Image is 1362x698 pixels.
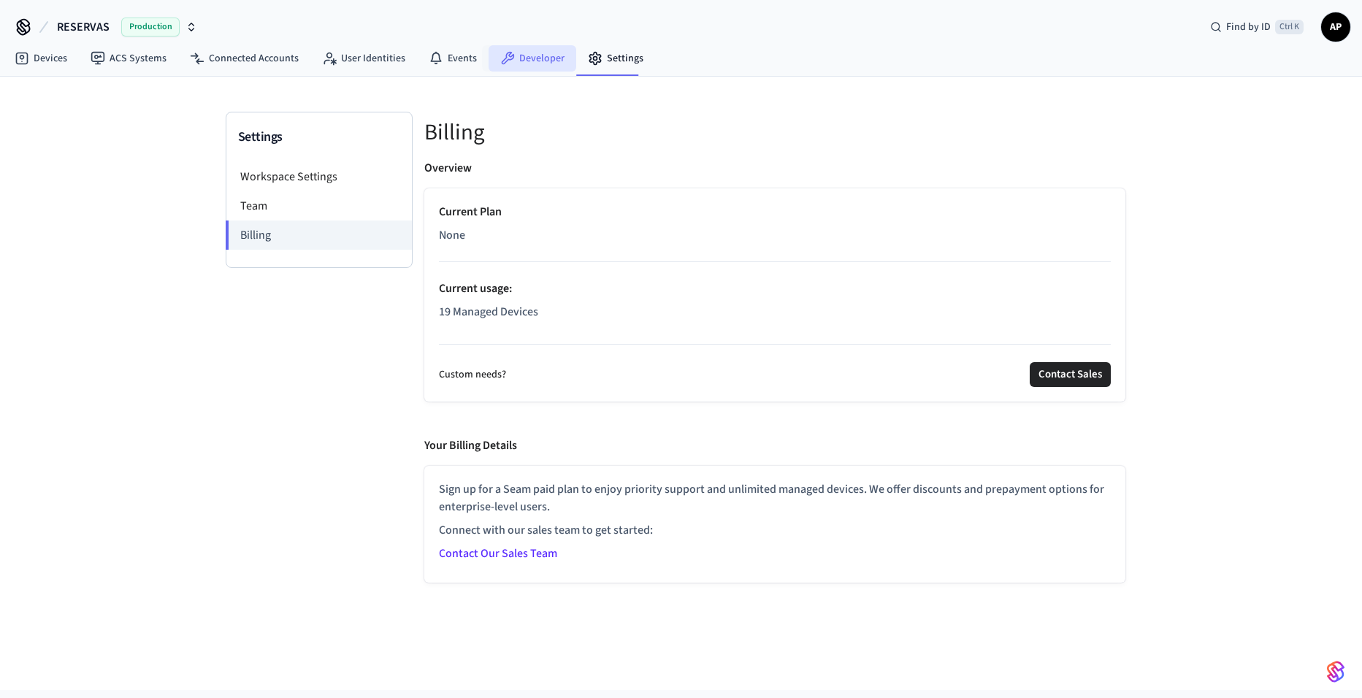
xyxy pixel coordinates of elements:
[1030,362,1111,387] button: Contact Sales
[489,45,576,72] a: Developer
[1321,12,1350,42] button: AP
[424,437,517,454] p: Your Billing Details
[226,191,412,220] li: Team
[238,127,400,147] h3: Settings
[439,303,1111,321] p: 19 Managed Devices
[178,45,310,72] a: Connected Accounts
[439,521,1111,539] p: Connect with our sales team to get started:
[1226,20,1271,34] span: Find by ID
[1275,20,1304,34] span: Ctrl K
[439,545,557,561] a: Contact Our Sales Team
[439,226,465,244] span: None
[79,45,178,72] a: ACS Systems
[424,159,472,177] p: Overview
[417,45,489,72] a: Events
[439,480,1111,515] p: Sign up for a Seam paid plan to enjoy priority support and unlimited managed devices. We offer di...
[226,220,412,250] li: Billing
[424,118,1125,147] h5: Billing
[226,162,412,191] li: Workspace Settings
[439,362,1111,387] div: Custom needs?
[1323,14,1349,40] span: AP
[121,18,180,37] span: Production
[576,45,655,72] a: Settings
[439,203,1111,220] p: Current Plan
[1198,14,1315,40] div: Find by IDCtrl K
[439,280,1111,297] p: Current usage :
[1327,660,1344,683] img: SeamLogoGradient.69752ec5.svg
[57,18,110,36] span: RESERVAS
[3,45,79,72] a: Devices
[310,45,417,72] a: User Identities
